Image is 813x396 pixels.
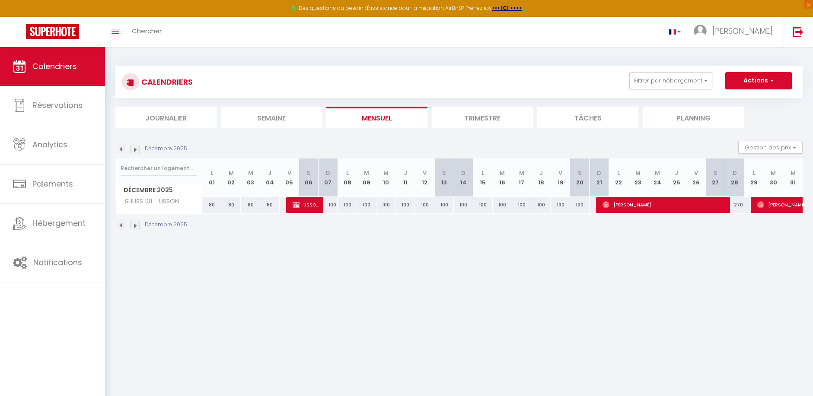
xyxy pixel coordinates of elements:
th: 30 [764,158,783,197]
th: 02 [221,158,241,197]
a: ... [PERSON_NAME] [687,17,784,47]
th: 17 [512,158,532,197]
abbr: V [423,169,427,177]
th: 21 [590,158,609,197]
abbr: S [578,169,582,177]
div: 100 [512,197,532,213]
abbr: V [694,169,698,177]
abbr: J [404,169,407,177]
button: Gestion des prix [738,141,803,154]
th: 19 [551,158,570,197]
abbr: D [326,169,330,177]
div: 80 [241,197,260,213]
img: Super Booking [26,24,79,39]
th: 13 [434,158,454,197]
abbr: D [461,169,465,177]
a: >>> ICI <<<< [492,4,522,12]
div: 100 [454,197,473,213]
span: Paiements [32,178,73,189]
th: 23 [628,158,647,197]
div: 270 [725,197,744,213]
th: 05 [280,158,299,197]
span: [PERSON_NAME] [603,196,726,213]
p: Décembre 2025 [145,145,187,153]
th: 12 [415,158,434,197]
div: 100 [473,197,493,213]
abbr: M [229,169,234,177]
span: SHUSS 101 - USSON [117,197,181,206]
th: 20 [570,158,590,197]
span: Hébergement [32,218,86,228]
div: 80 [260,197,280,213]
th: 09 [357,158,376,197]
th: 26 [686,158,706,197]
abbr: L [210,169,213,177]
span: Analytics [32,139,67,150]
span: USSON [PERSON_NAME] [293,196,319,213]
div: 190 [570,197,590,213]
th: 27 [706,158,725,197]
abbr: D [597,169,601,177]
div: 100 [357,197,376,213]
div: 100 [415,197,434,213]
div: 100 [396,197,415,213]
span: Notifications [33,257,82,268]
th: 10 [376,158,396,197]
th: 14 [454,158,473,197]
abbr: L [617,169,620,177]
div: 100 [531,197,551,213]
abbr: M [519,169,524,177]
th: 24 [647,158,667,197]
li: Journalier [115,107,217,128]
abbr: M [248,169,253,177]
li: Tâches [537,107,638,128]
abbr: L [753,169,756,177]
li: Planning [643,107,744,128]
th: 15 [473,158,493,197]
button: Filtrer par hébergement [629,72,712,89]
abbr: M [500,169,505,177]
th: 18 [531,158,551,197]
th: 11 [396,158,415,197]
abbr: L [481,169,484,177]
th: 16 [493,158,512,197]
th: 04 [260,158,280,197]
th: 01 [202,158,222,197]
abbr: V [287,169,291,177]
abbr: J [539,169,543,177]
li: Trimestre [432,107,533,128]
abbr: J [268,169,271,177]
th: 25 [667,158,686,197]
th: 22 [609,158,628,197]
th: 08 [338,158,357,197]
abbr: M [771,169,776,177]
abbr: S [714,169,717,177]
img: ... [694,25,707,38]
abbr: S [442,169,446,177]
span: Calendriers [32,61,77,72]
abbr: M [364,169,369,177]
span: Chercher [132,26,162,35]
span: Décembre 2025 [116,184,202,196]
img: logout [793,26,803,37]
abbr: M [383,169,389,177]
div: 100 [338,197,357,213]
abbr: V [558,169,562,177]
button: Actions [725,72,792,89]
abbr: M [635,169,641,177]
li: Semaine [221,107,322,128]
a: Chercher [125,17,168,47]
div: 100 [493,197,512,213]
h3: CALENDRIERS [139,72,193,92]
th: 07 [318,158,338,197]
th: 06 [299,158,319,197]
div: 100 [318,197,338,213]
th: 28 [725,158,744,197]
span: [PERSON_NAME] [712,25,773,36]
th: 29 [744,158,764,197]
div: 100 [376,197,396,213]
p: Décembre 2025 [145,221,187,229]
div: 80 [221,197,241,213]
input: Rechercher un logement... [121,161,197,176]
